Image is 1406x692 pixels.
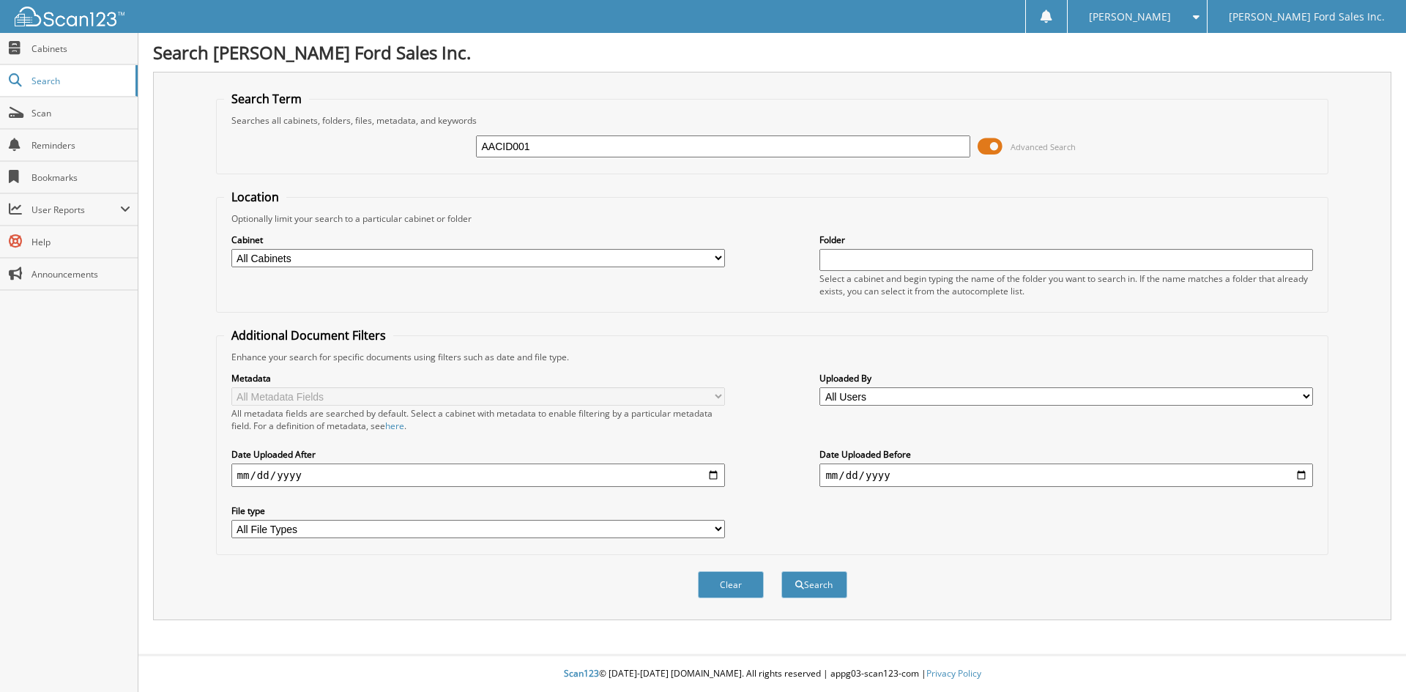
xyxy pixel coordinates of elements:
[31,139,130,152] span: Reminders
[1229,12,1385,21] span: [PERSON_NAME] Ford Sales Inc.
[1011,141,1076,152] span: Advanced Search
[231,372,725,384] label: Metadata
[698,571,764,598] button: Clear
[926,667,981,680] a: Privacy Policy
[231,234,725,246] label: Cabinet
[153,40,1391,64] h1: Search [PERSON_NAME] Ford Sales Inc.
[224,351,1321,363] div: Enhance your search for specific documents using filters such as date and file type.
[231,407,725,432] div: All metadata fields are searched by default. Select a cabinet with metadata to enable filtering b...
[1089,12,1171,21] span: [PERSON_NAME]
[224,327,393,343] legend: Additional Document Filters
[31,268,130,280] span: Announcements
[224,91,309,107] legend: Search Term
[819,464,1313,487] input: end
[819,272,1313,297] div: Select a cabinet and begin typing the name of the folder you want to search in. If the name match...
[31,107,130,119] span: Scan
[31,75,128,87] span: Search
[31,236,130,248] span: Help
[819,234,1313,246] label: Folder
[224,114,1321,127] div: Searches all cabinets, folders, files, metadata, and keywords
[224,189,286,205] legend: Location
[231,505,725,517] label: File type
[15,7,124,26] img: scan123-logo-white.svg
[781,571,847,598] button: Search
[564,667,599,680] span: Scan123
[31,204,120,216] span: User Reports
[224,212,1321,225] div: Optionally limit your search to a particular cabinet or folder
[231,448,725,461] label: Date Uploaded After
[31,171,130,184] span: Bookmarks
[819,372,1313,384] label: Uploaded By
[231,464,725,487] input: start
[819,448,1313,461] label: Date Uploaded Before
[31,42,130,55] span: Cabinets
[385,420,404,432] a: here
[1333,622,1406,692] iframe: Chat Widget
[138,656,1406,692] div: © [DATE]-[DATE] [DOMAIN_NAME]. All rights reserved | appg03-scan123-com |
